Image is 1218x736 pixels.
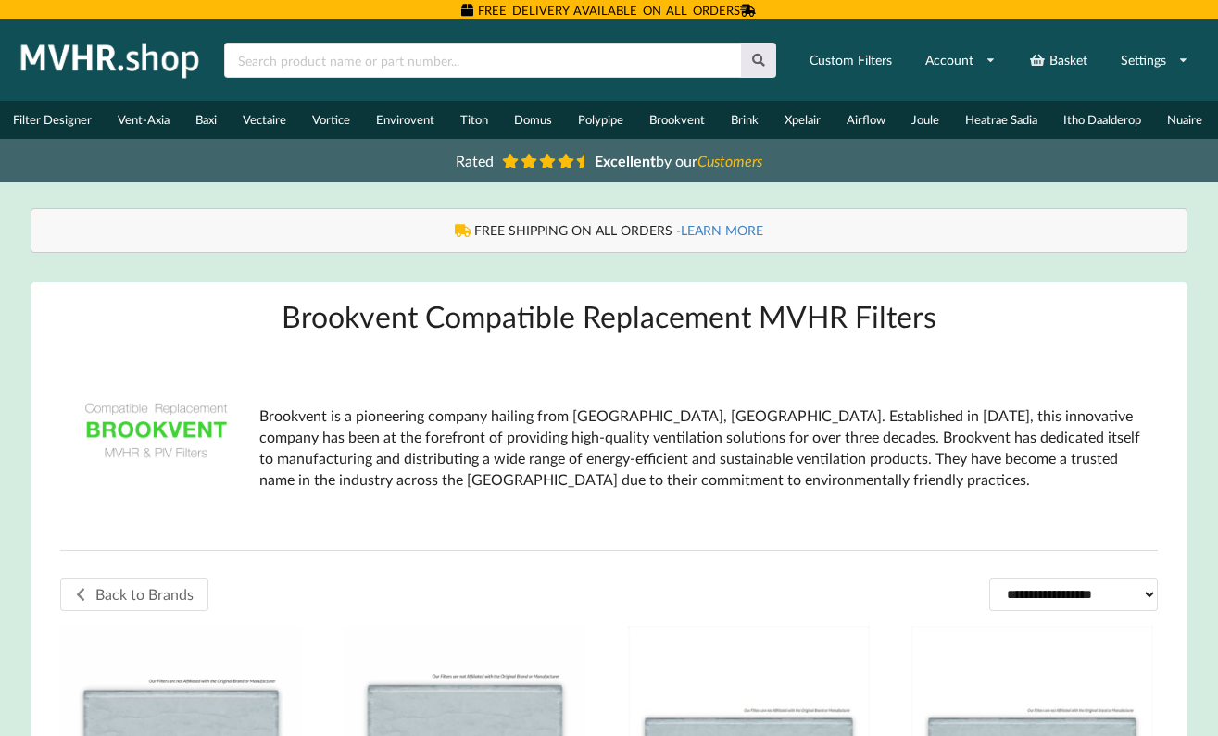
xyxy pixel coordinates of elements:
[697,152,762,169] i: Customers
[230,101,299,139] a: Vectaire
[13,37,207,83] img: mvhr.shop.png
[501,101,565,139] a: Domus
[1154,101,1215,139] a: Nuaire
[224,43,741,78] input: Search product name or part number...
[363,101,447,139] a: Envirovent
[299,101,363,139] a: Vortice
[60,297,1158,335] h1: Brookvent Compatible Replacement MVHR Filters
[1017,44,1099,77] a: Basket
[447,101,501,139] a: Titon
[75,350,237,512] img: Brookvent-Compatible-Replacement-Filters.png
[105,101,182,139] a: Vent-Axia
[636,101,718,139] a: Brookvent
[772,101,834,139] a: Xpelair
[1109,44,1200,77] a: Settings
[913,44,1008,77] a: Account
[595,152,656,169] b: Excellent
[60,578,208,611] a: Back to Brands
[182,101,230,139] a: Baxi
[898,101,952,139] a: Joule
[1050,101,1154,139] a: Itho Daalderop
[952,101,1050,139] a: Heatrae Sadia
[989,578,1158,610] select: Shop order
[595,152,762,169] span: by our
[681,222,763,238] a: LEARN MORE
[565,101,636,139] a: Polypipe
[456,152,494,169] span: Rated
[259,405,1143,490] p: Brookvent is a pioneering company hailing from [GEOGRAPHIC_DATA], [GEOGRAPHIC_DATA]. Established ...
[834,101,898,139] a: Airflow
[443,145,776,176] a: Rated Excellentby ourCustomers
[50,221,1168,240] div: FREE SHIPPING ON ALL ORDERS -
[797,44,904,77] a: Custom Filters
[718,101,772,139] a: Brink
